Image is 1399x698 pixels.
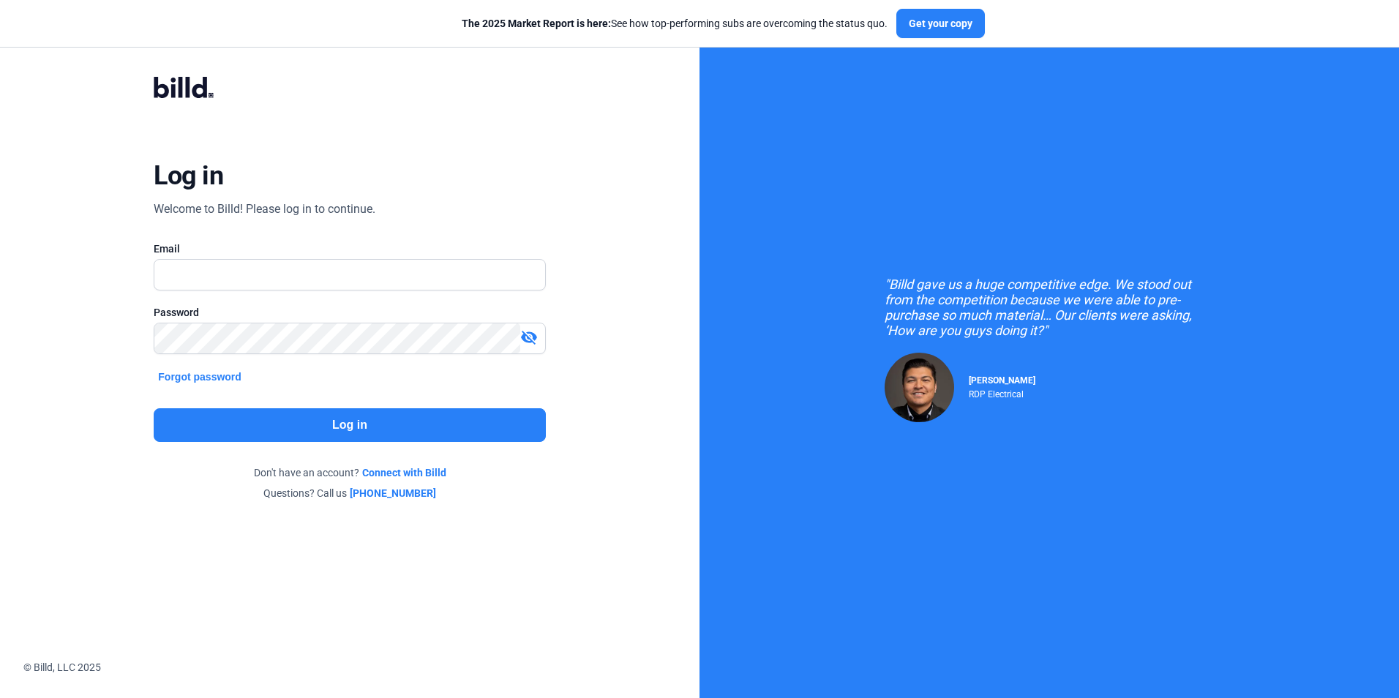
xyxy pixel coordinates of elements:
div: RDP Electrical [969,386,1035,399]
button: Forgot password [154,369,246,385]
img: Raul Pacheco [885,353,954,422]
mat-icon: visibility_off [520,329,538,346]
div: Email [154,241,545,256]
a: Connect with Billd [362,465,446,480]
button: Log in [154,408,545,442]
button: Get your copy [896,9,985,38]
div: Password [154,305,545,320]
div: "Billd gave us a huge competitive edge. We stood out from the competition because we were able to... [885,277,1214,338]
div: See how top-performing subs are overcoming the status quo. [462,16,888,31]
div: Don't have an account? [154,465,545,480]
div: Log in [154,160,223,192]
span: The 2025 Market Report is here: [462,18,611,29]
a: [PHONE_NUMBER] [350,486,436,500]
div: Questions? Call us [154,486,545,500]
div: Welcome to Billd! Please log in to continue. [154,200,375,218]
span: [PERSON_NAME] [969,375,1035,386]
